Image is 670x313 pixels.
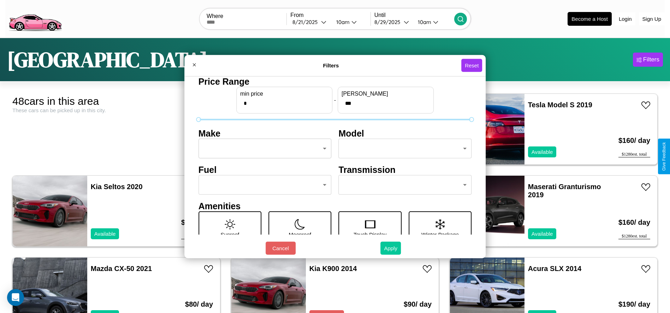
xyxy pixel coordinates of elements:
h4: Amenities [198,201,472,211]
div: These cars can be picked up in this city. [12,107,220,113]
button: Apply [380,242,401,255]
h4: Transmission [339,164,472,175]
p: Sunroof [221,229,239,239]
div: Open Intercom Messenger [7,289,24,306]
label: Where [207,13,286,19]
p: Touch Display [354,229,386,239]
button: Become a Host [568,12,612,26]
h4: Model [339,128,472,138]
div: 48 cars in this area [12,95,220,107]
div: $ 1280 est. total [618,152,650,157]
button: Sign Up [639,12,665,25]
div: Filters [643,56,659,63]
h4: Fuel [198,164,332,175]
button: 10am [412,18,454,26]
a: Maserati Granturismo 2019 [528,183,601,199]
p: Available [532,229,553,239]
div: 8 / 29 / 2025 [374,19,404,25]
h4: Price Range [198,76,472,86]
p: Winter Package [421,229,459,239]
a: Kia Seltos 2020 [91,183,143,191]
label: Until [374,12,454,18]
h4: Filters [201,62,461,68]
h3: $ 160 / day [618,130,650,152]
h3: $ 130 / day [181,211,213,234]
button: Filters [633,53,663,67]
h4: Make [198,128,332,138]
label: min price [240,90,328,97]
p: - [334,95,336,105]
div: 10am [333,19,351,25]
button: Login [615,12,635,25]
button: 10am [331,18,370,26]
img: logo [5,4,65,33]
div: $ 1280 est. total [618,234,650,239]
label: [PERSON_NAME] [342,90,430,97]
a: Kia K900 2014 [309,265,357,272]
p: Moonroof [289,229,311,239]
a: Tesla Model S 2019 [528,101,592,109]
div: Give Feedback [662,142,666,171]
p: Available [532,147,553,157]
button: Cancel [266,242,296,255]
label: From [290,12,370,18]
h1: [GEOGRAPHIC_DATA] [7,45,208,74]
div: 10am [414,19,433,25]
h3: $ 160 / day [618,211,650,234]
a: Acura SLX 2014 [528,265,581,272]
div: 8 / 21 / 2025 [292,19,321,25]
button: Reset [461,59,482,72]
button: 8/21/2025 [290,18,330,26]
p: Available [94,229,116,239]
div: $ 1040 est. total [181,234,213,239]
a: Mazda CX-50 2021 [91,265,152,272]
